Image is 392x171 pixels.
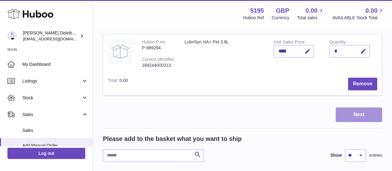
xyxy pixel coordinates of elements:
span: Sales [22,112,81,118]
span: Total sales [297,15,324,21]
span: Sales [22,128,88,133]
button: Next [336,107,382,122]
strong: 5195 [250,7,264,15]
span: 0.00 [365,7,377,15]
div: Currency [272,15,289,21]
label: Quantity [329,39,347,46]
img: LubriSyn HA+ Pet 3.8L [108,39,133,64]
div: Huboo Ref [243,15,264,21]
span: My Dashboard [22,61,88,67]
span: [EMAIL_ADDRESS][DOMAIN_NAME] [23,36,91,41]
label: Show [330,152,342,158]
span: AVAILABLE Stock Total [332,15,385,21]
td: LubriSyn HA+ Pet 3.8L [180,34,269,73]
img: mccormackdistr@gmail.com [7,31,17,41]
a: 0.00 AVAILABLE Stock Total [332,7,385,21]
span: Listings [22,78,81,84]
button: Remove [348,78,377,90]
span: Add Manual Order [22,143,88,149]
label: Unit Sales Price [274,39,306,46]
div: [PERSON_NAME] Distribution [23,30,79,42]
h2: Please add to the basket what you want to ship [103,135,242,143]
strong: GBP [276,7,289,15]
div: P-989294 [142,45,175,51]
span: Stock [22,95,81,101]
span: 0.00 [119,78,128,83]
a: 0.00 Total sales [297,7,324,21]
div: 184244000313 [142,62,175,68]
span: 0.00 [306,7,318,15]
div: Huboo P no [142,39,166,46]
span: entries [369,152,382,158]
div: Current identifier [142,57,175,63]
a: Log out [7,148,85,159]
label: Total [108,78,119,84]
